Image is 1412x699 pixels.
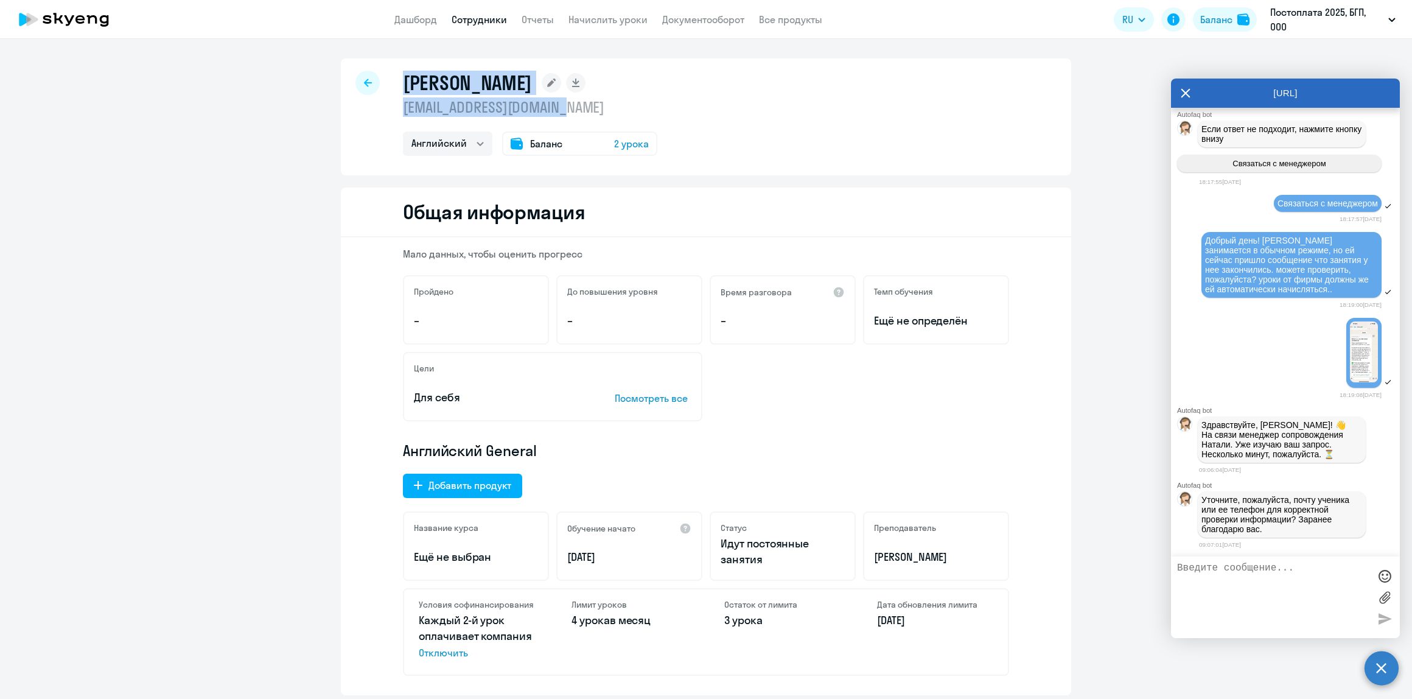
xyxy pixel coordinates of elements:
[1193,7,1257,32] button: Балансbalance
[1199,178,1241,185] time: 18:17:55[DATE]
[721,536,845,567] p: Идут постоянные занятия
[522,13,554,26] a: Отчеты
[1178,417,1193,435] img: bot avatar
[1277,198,1378,208] span: Связаться с менеджером
[724,599,841,610] h4: Остаток от лимита
[1177,111,1400,118] div: Autofaq bot
[877,599,993,610] h4: Дата обновления лимита
[530,136,562,151] span: Баланс
[1178,492,1193,510] img: bot avatar
[414,390,577,406] p: Для себя
[1201,124,1364,144] span: Если ответ не подходит, нажмите кнопку внизу
[1199,541,1241,548] time: 09:07:01[DATE]
[1340,392,1382,398] time: 18:19:08[DATE]
[874,313,998,329] span: Ещё не определён
[759,13,822,26] a: Все продукты
[567,313,691,329] p: –
[1122,12,1133,27] span: RU
[1340,216,1382,222] time: 18:17:57[DATE]
[1340,301,1382,308] time: 18:19:00[DATE]
[874,286,933,297] h5: Темп обучения
[403,200,585,224] h2: Общая информация
[1205,236,1371,294] span: Добрый день! [PERSON_NAME] занимается в обычном режиме, но ей сейчас пришло сообщение что занятия...
[874,522,936,533] h5: Преподаватель
[1375,588,1394,606] label: Лимит 10 файлов
[1178,121,1193,139] img: bot avatar
[567,523,635,534] h5: Обучение начато
[414,363,434,374] h5: Цели
[394,13,437,26] a: Дашборд
[419,613,535,660] p: Каждый 2-й урок оплачивает компания
[403,474,522,498] button: Добавить продукт
[414,313,538,329] p: –
[568,13,648,26] a: Начислить уроки
[1264,5,1402,34] button: Постоплата 2025, БГП, ООО
[615,391,691,406] p: Посмотреть все
[614,136,649,151] span: 2 урока
[1200,12,1232,27] div: Баланс
[403,71,532,95] h1: [PERSON_NAME]
[1177,482,1400,489] div: Autofaq bot
[1199,466,1241,473] time: 09:06:04[DATE]
[571,613,688,628] p: в месяц
[403,441,537,460] span: Английский General
[1350,321,1378,382] img: photo_2025-10-07_18-15-50.jpg
[1237,13,1249,26] img: balance
[419,599,535,610] h4: Условия софинансирования
[1177,407,1400,414] div: Autofaq bot
[877,613,993,628] p: [DATE]
[452,13,507,26] a: Сотрудники
[428,478,511,493] div: Добавить продукт
[1270,5,1383,34] p: Постоплата 2025, БГП, ООО
[567,549,691,565] p: [DATE]
[414,549,538,565] p: Ещё не выбран
[1201,420,1362,459] p: Здравствуйте, [PERSON_NAME]! 👋 ﻿На связи менеджер сопровождения Натали. Уже изучаю ваш запрос. Не...
[1114,7,1154,32] button: RU
[1232,159,1326,168] span: Связаться с менеджером
[721,287,792,298] h5: Время разговора
[721,313,845,329] p: –
[403,247,1009,261] p: Мало данных, чтобы оценить прогресс
[571,599,688,610] h4: Лимит уроков
[721,522,747,533] h5: Статус
[419,645,535,660] span: Отключить
[724,613,763,627] span: 3 урока
[403,97,657,117] p: [EMAIL_ADDRESS][DOMAIN_NAME]
[874,549,998,565] p: [PERSON_NAME]
[1177,155,1382,172] button: Связаться с менеджером
[1201,495,1362,534] p: Уточните, пожалуйста, почту ученика или ее телефон для корректной проверки информации? Заранее бл...
[567,286,658,297] h5: До повышения уровня
[571,613,610,627] span: 4 урока
[414,286,453,297] h5: Пройдено
[414,522,478,533] h5: Название курса
[662,13,744,26] a: Документооборот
